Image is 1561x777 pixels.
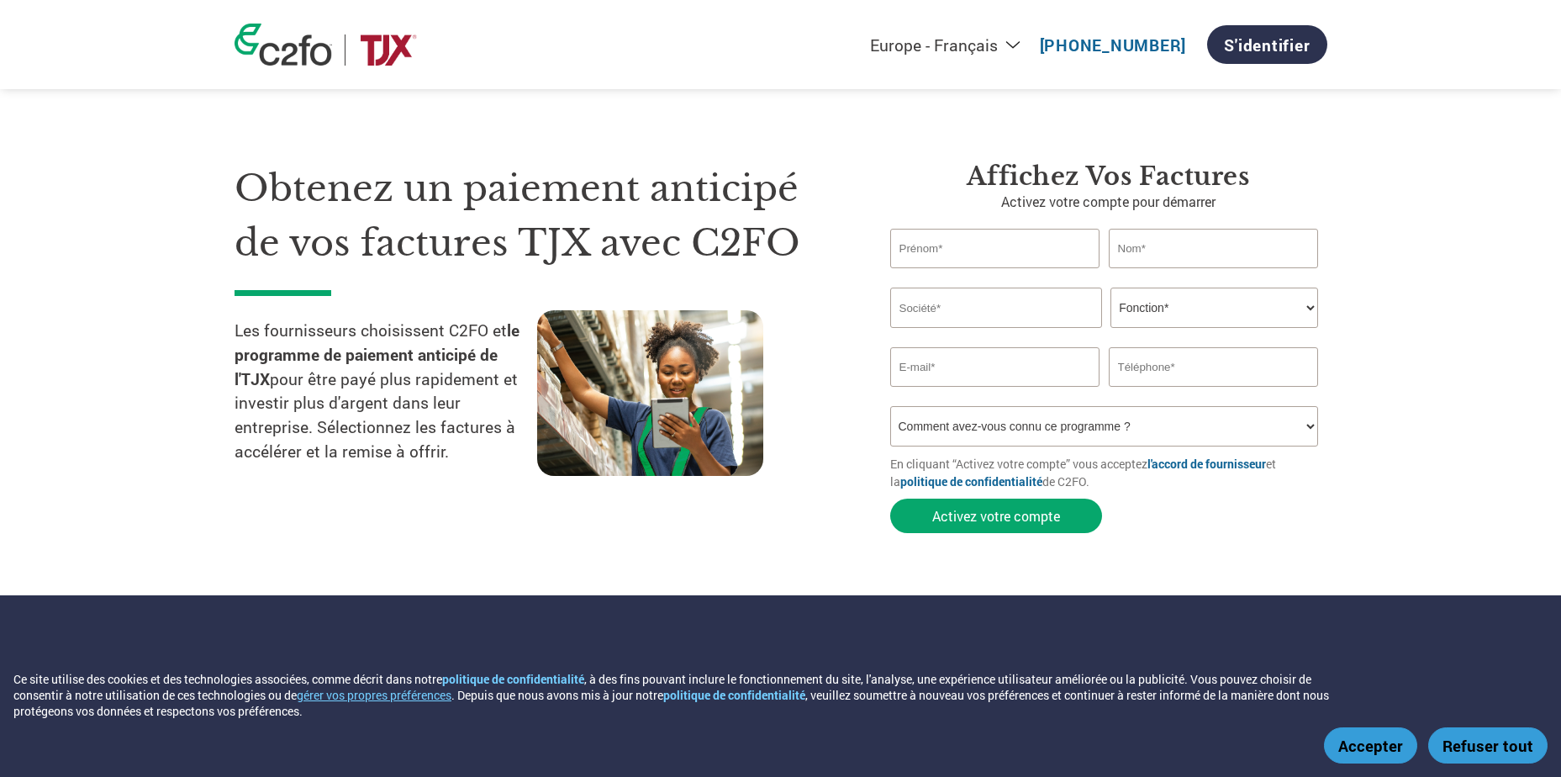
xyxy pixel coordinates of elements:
div: Inavlid Email Address [890,388,1100,399]
input: Prénom* [890,229,1100,268]
p: En cliquant “Activez votre compte” vous acceptez et la de C2FO. [890,455,1327,490]
input: Invalid Email format [890,347,1100,387]
p: Activez votre compte pour démarrer [890,192,1327,212]
select: Title/Role [1110,288,1318,328]
div: Invalid first name or first name is too long [890,270,1100,281]
img: c2fo logo [235,24,332,66]
h1: Obtenez un paiement anticipé de vos factures TJX avec C2FO [235,161,840,270]
input: Société* [890,288,1102,328]
strong: le programme de paiement anticipé de l'TJX [235,320,519,389]
button: Accepter [1324,727,1417,764]
img: TJX [358,34,419,66]
img: supply chain worker [537,310,763,476]
button: gérer vos propres préférences [297,687,451,703]
button: Activez votre compte [890,499,1102,533]
h3: Affichez vos factures [890,161,1327,192]
a: politique de confidentialité [442,671,584,687]
a: politique de confidentialité [663,687,805,703]
a: S'identifier [1207,25,1326,64]
div: Invalid last name or last name is too long [1109,270,1319,281]
div: Ce site utilise des cookies et des technologies associées, comme décrit dans notre , à des fins p... [13,671,1329,719]
div: Invalid company name or company name is too long [890,330,1319,341]
div: Inavlid Phone Number [1109,388,1319,399]
a: l'accord de fournisseur [1147,456,1266,472]
p: Les fournisseurs choisissent C2FO et pour être payé plus rapidement et investir plus d'argent dan... [235,319,537,464]
input: Téléphone* [1109,347,1319,387]
button: Refuser tout [1428,727,1548,764]
a: [PHONE_NUMBER] [1040,34,1187,55]
a: politique de confidentialité [900,473,1042,489]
